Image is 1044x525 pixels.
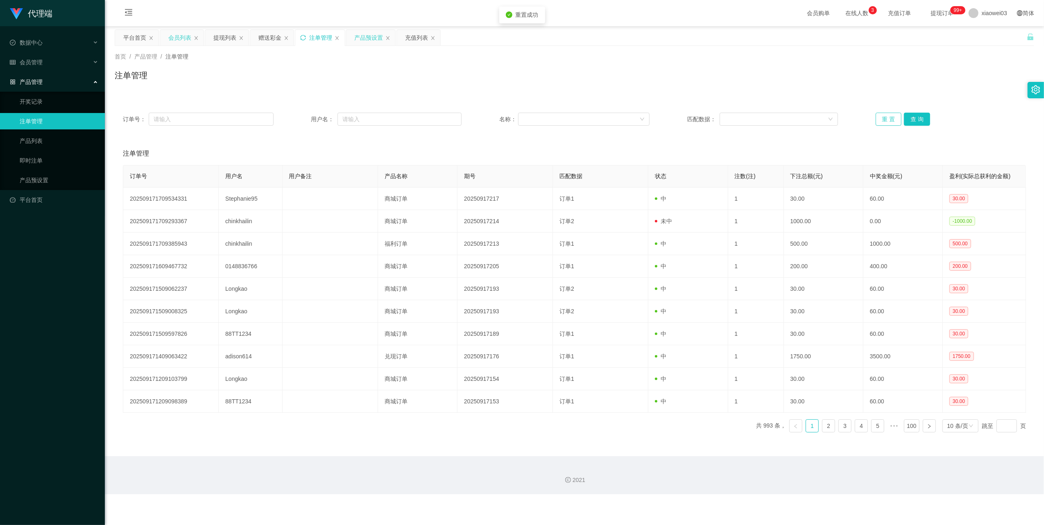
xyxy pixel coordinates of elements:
[559,285,574,292] span: 订单2
[165,53,188,60] span: 注单管理
[123,323,219,345] td: 202509171509597826
[385,173,408,179] span: 产品名称
[457,278,553,300] td: 20250917193
[863,210,943,233] td: 0.00
[219,233,282,255] td: chinkhailin
[258,30,281,45] div: 赠送彩金
[728,188,784,210] td: 1
[239,36,244,41] i: 图标: close
[949,397,968,406] span: 30.00
[1031,85,1040,94] i: 图标: setting
[289,173,312,179] span: 用户备注
[10,39,43,46] span: 数据中心
[839,420,851,432] a: 3
[949,352,974,361] span: 1750.00
[378,323,457,345] td: 商城订单
[728,278,784,300] td: 1
[863,188,943,210] td: 60.00
[219,345,282,368] td: adison614
[784,188,863,210] td: 30.00
[784,278,863,300] td: 30.00
[1027,33,1034,41] i: 图标: unlock
[378,188,457,210] td: 商城订单
[784,300,863,323] td: 30.00
[888,419,901,432] li: 向后 5 页
[123,210,219,233] td: 202509171709293367
[134,53,157,60] span: 产品管理
[728,323,784,345] td: 1
[225,173,242,179] span: 用户名
[378,210,457,233] td: 商城订单
[822,420,835,432] a: 2
[855,419,868,432] li: 4
[378,390,457,413] td: 商城订单
[756,419,786,432] li: 共 993 条，
[863,368,943,390] td: 60.00
[876,113,902,126] button: 重 置
[655,263,666,269] span: 中
[806,420,818,432] a: 1
[872,420,884,432] a: 5
[219,210,282,233] td: chinkhailin
[822,419,835,432] li: 2
[385,36,390,41] i: 图标: close
[863,323,943,345] td: 60.00
[10,59,16,65] i: 图标: table
[949,284,968,293] span: 30.00
[20,133,98,149] a: 产品列表
[457,188,553,210] td: 20250917217
[949,217,975,226] span: -1000.00
[123,278,219,300] td: 202509171509062237
[784,233,863,255] td: 500.00
[457,255,553,278] td: 20250917205
[378,300,457,323] td: 商城订单
[655,330,666,337] span: 中
[378,255,457,278] td: 商城订单
[871,6,874,14] p: 3
[559,240,574,247] span: 订单1
[655,308,666,315] span: 中
[10,8,23,20] img: logo.9652507e.png
[969,423,974,429] i: 图标: down
[123,255,219,278] td: 202509171609467732
[123,390,219,413] td: 202509171209098389
[949,194,968,203] span: 30.00
[728,345,784,368] td: 1
[309,30,332,45] div: 注单管理
[123,188,219,210] td: 202509171709534331
[10,10,52,16] a: 代理端
[20,172,98,188] a: 产品预设置
[123,115,149,124] span: 订单号：
[115,0,143,27] i: 图标: menu-fold
[20,152,98,169] a: 即时注单
[687,115,720,124] span: 匹配数据：
[904,113,930,126] button: 查 询
[10,192,98,208] a: 图标: dashboard平台首页
[115,69,147,81] h1: 注单管理
[123,149,149,158] span: 注单管理
[378,345,457,368] td: 兑现订单
[655,376,666,382] span: 中
[559,398,574,405] span: 订单1
[219,323,282,345] td: 88TT1234
[863,255,943,278] td: 400.00
[457,233,553,255] td: 20250917213
[784,255,863,278] td: 200.00
[10,59,43,66] span: 会员管理
[559,263,574,269] span: 订单1
[129,53,131,60] span: /
[793,424,798,429] i: 图标: left
[123,345,219,368] td: 202509171409063422
[20,113,98,129] a: 注单管理
[565,477,571,483] i: 图标: copyright
[888,419,901,432] span: •••
[457,390,553,413] td: 20250917153
[923,419,936,432] li: 下一页
[871,419,884,432] li: 5
[728,300,784,323] td: 1
[405,30,428,45] div: 充值列表
[194,36,199,41] i: 图标: close
[904,420,919,432] a: 100
[655,353,666,360] span: 中
[213,30,236,45] div: 提现列表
